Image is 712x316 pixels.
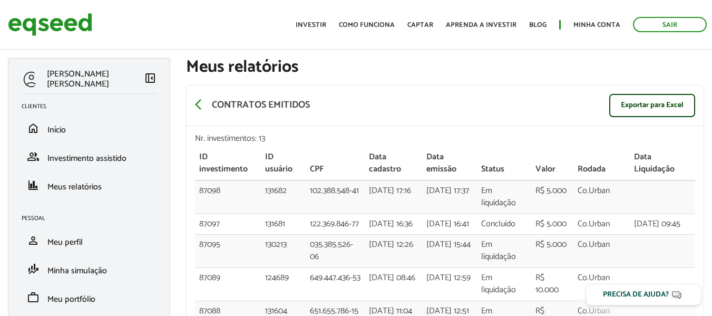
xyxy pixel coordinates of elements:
td: 87098 [195,180,261,214]
td: [DATE] 17:16 [365,180,422,214]
p: Contratos emitidos [212,100,310,111]
span: left_panel_close [144,72,157,84]
td: 87097 [195,214,261,235]
td: 102.388.548-41 [306,180,365,214]
td: Concluído [477,214,531,235]
td: Co.Urban [573,214,630,235]
th: Data Liquidação [630,147,695,180]
td: R$ 5.000 [531,235,573,268]
h2: Clientes [22,103,164,110]
span: finance [27,179,40,191]
td: 649.447.436-53 [306,268,365,301]
li: Meus relatórios [14,171,164,199]
td: 131682 [261,180,306,214]
a: Aprenda a investir [446,22,516,28]
a: Investir [296,22,326,28]
th: Rodada [573,147,630,180]
td: [DATE] 16:36 [365,214,422,235]
span: Início [47,123,66,137]
a: Colapsar menu [144,72,157,87]
td: [DATE] 08:46 [365,268,422,301]
h2: Pessoal [22,215,164,222]
td: 035.385.526-06 [306,235,365,268]
span: home [27,122,40,135]
th: Status [477,147,531,180]
a: groupInvestimento assistido [22,150,157,163]
p: [PERSON_NAME] [PERSON_NAME] [47,69,143,89]
span: Meus relatórios [47,180,102,194]
span: Meu portfólio [47,292,95,307]
td: Co.Urban [573,180,630,214]
span: group [27,150,40,163]
th: ID investimento [195,147,261,180]
span: Minha simulação [47,264,107,278]
a: Blog [529,22,547,28]
td: Co.Urban [573,235,630,268]
li: Minha simulação [14,255,164,283]
a: Exportar para Excel [609,94,695,117]
th: Data emissão [422,147,477,180]
a: workMeu portfólio [22,291,157,304]
a: personMeu perfil [22,234,157,247]
img: EqSeed [8,11,92,39]
span: person [27,234,40,247]
td: [DATE] 16:41 [422,214,477,235]
a: finance_modeMinha simulação [22,263,157,275]
th: CPF [306,147,365,180]
th: Data cadastro [365,147,422,180]
a: Captar [407,22,433,28]
td: [DATE] 17:37 [422,180,477,214]
th: ID usuário [261,147,306,180]
td: 87095 [195,235,261,268]
div: Nr. investimentos: 13 [195,135,695,143]
li: Início [14,114,164,142]
a: Como funciona [339,22,395,28]
td: Em liquidação [477,180,531,214]
td: Em liquidação [477,268,531,301]
a: Sair [633,17,707,32]
td: 131681 [261,214,306,235]
td: Em liquidação [477,235,531,268]
a: arrow_back_ios [195,98,208,113]
h1: Meus relatórios [186,58,704,76]
td: [DATE] 12:26 [365,235,422,268]
td: [DATE] 15:44 [422,235,477,268]
li: Meu portfólio [14,283,164,312]
td: 87089 [195,268,261,301]
span: finance_mode [27,263,40,275]
span: Meu perfil [47,235,83,250]
td: R$ 5.000 [531,180,573,214]
th: Valor [531,147,573,180]
td: 122.369.846-77 [306,214,365,235]
li: Meu perfil [14,226,164,255]
span: Investimento assistido [47,151,126,166]
td: [DATE] 09:45 [630,214,695,235]
td: R$ 10.000 [531,268,573,301]
td: 124689 [261,268,306,301]
a: Minha conta [573,22,620,28]
span: work [27,291,40,304]
td: Co.Urban [573,268,630,301]
li: Investimento assistido [14,142,164,171]
a: financeMeus relatórios [22,179,157,191]
td: 130213 [261,235,306,268]
td: R$ 5.000 [531,214,573,235]
a: homeInício [22,122,157,135]
span: arrow_back_ios [195,98,208,111]
td: [DATE] 12:59 [422,268,477,301]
